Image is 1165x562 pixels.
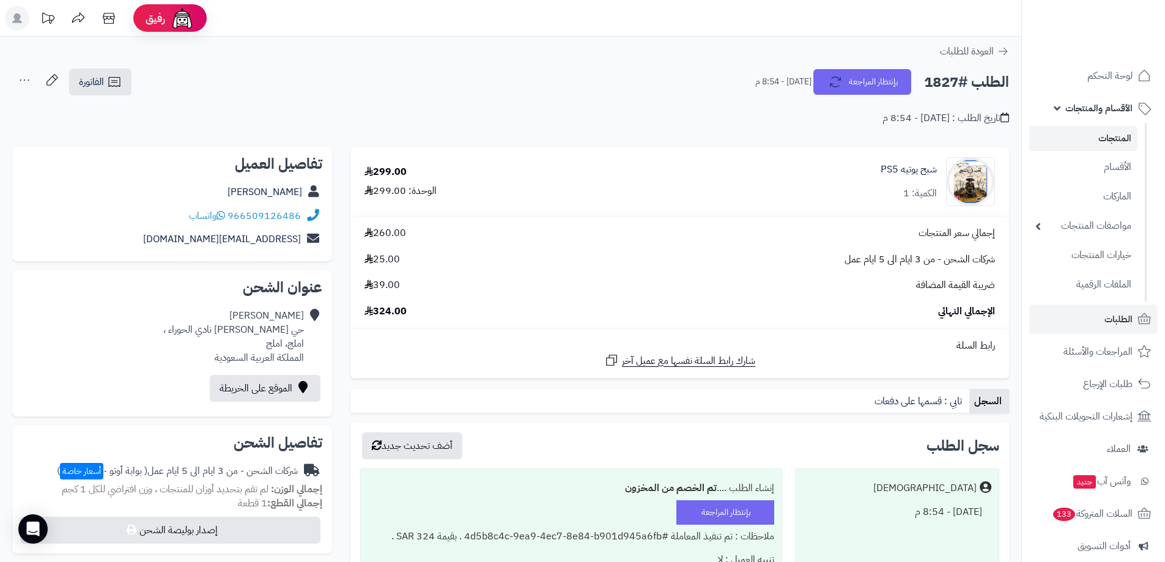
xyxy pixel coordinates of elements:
a: تحديثات المنصة [32,6,63,34]
a: المراجعات والأسئلة [1029,337,1158,366]
div: Open Intercom Messenger [18,514,48,544]
button: أضف تحديث جديد [362,432,462,459]
a: السجل [969,389,1009,413]
img: 1758900262-ghost_of_yote_2-90x90.webp [947,157,994,206]
span: شركات الشحن - من 3 ايام الى 5 ايام عمل [845,253,995,267]
h2: تفاصيل الشحن [22,435,322,450]
h3: سجل الطلب [926,438,999,453]
strong: إجمالي القطع: [267,496,322,511]
a: [EMAIL_ADDRESS][DOMAIN_NAME] [143,232,301,246]
span: الطلبات [1104,311,1133,328]
div: [PERSON_NAME] حي [PERSON_NAME] نادي الحوراء ، املج، املج المملكة العربية السعودية [163,309,304,364]
a: شارك رابط السلة نفسها مع عميل آخر [604,353,755,368]
img: ai-face.png [170,6,194,31]
div: رابط السلة [355,339,1004,353]
a: أدوات التسويق [1029,531,1158,561]
a: الأقسام [1029,154,1137,180]
span: وآتس آب [1072,473,1131,490]
span: العملاء [1107,440,1131,457]
button: إصدار بوليصة الشحن [20,517,320,544]
span: الفاتورة [79,75,104,89]
a: العملاء [1029,434,1158,464]
a: العودة للطلبات [940,44,1009,59]
span: الإجمالي النهائي [938,305,995,319]
a: المنتجات [1029,126,1137,151]
span: لوحة التحكم [1087,67,1133,84]
span: السلات المتروكة [1052,505,1133,522]
span: ( بوابة أوتو - ) [57,464,147,478]
h2: تفاصيل العميل [22,157,322,171]
span: 324.00 [364,305,407,319]
span: جديد [1073,475,1096,489]
div: شركات الشحن - من 3 ايام الى 5 ايام عمل [57,464,298,478]
span: الأقسام والمنتجات [1065,100,1133,117]
a: إشعارات التحويلات البنكية [1029,402,1158,431]
div: الكمية: 1 [903,187,937,201]
span: أسعار خاصة [60,463,103,479]
span: أدوات التسويق [1078,538,1131,555]
a: لوحة التحكم [1029,61,1158,91]
span: رفيق [146,11,165,26]
span: المراجعات والأسئلة [1063,343,1133,360]
span: لم تقم بتحديد أوزان للمنتجات ، وزن افتراضي للكل 1 كجم [62,482,268,497]
a: واتساب [189,209,225,223]
small: 1 قطعة [238,496,322,511]
div: [DEMOGRAPHIC_DATA] [873,481,977,495]
a: الملفات الرقمية [1029,272,1137,298]
img: logo-2.png [1082,28,1153,54]
div: بإنتظار المراجعة [676,500,774,525]
div: الوحدة: 299.00 [364,184,437,198]
span: 260.00 [364,226,406,240]
a: خيارات المنتجات [1029,242,1137,268]
div: ملاحظات : تم تنفيذ المعاملة #4d5b8c4c-9ea9-4ec7-8e84-b901d945a6fb . بقيمة 324 SAR . [368,525,774,549]
div: 299.00 [364,165,407,179]
span: العودة للطلبات [940,44,994,59]
a: الموقع على الخريطة [210,375,320,402]
div: [DATE] - 8:54 م [803,500,991,524]
a: طلبات الإرجاع [1029,369,1158,399]
span: إجمالي سعر المنتجات [919,226,995,240]
a: الفاتورة [69,68,131,95]
span: إشعارات التحويلات البنكية [1040,408,1133,425]
a: وآتس آبجديد [1029,467,1158,496]
a: مواصفات المنتجات [1029,213,1137,239]
a: [PERSON_NAME] [227,185,302,199]
a: 966509126486 [227,209,301,223]
span: ضريبة القيمة المضافة [916,278,995,292]
button: بإنتظار المراجعة [813,69,911,95]
a: السلات المتروكة133 [1029,499,1158,528]
h2: عنوان الشحن [22,280,322,295]
span: 39.00 [364,278,400,292]
div: تاريخ الطلب : [DATE] - 8:54 م [882,111,1009,125]
a: شبح يوتيه PS5 [881,163,937,177]
a: تابي : قسمها على دفعات [870,389,969,413]
div: إنشاء الطلب .... [368,476,774,500]
span: 25.00 [364,253,400,267]
small: [DATE] - 8:54 م [755,76,812,88]
a: الطلبات [1029,305,1158,334]
span: شارك رابط السلة نفسها مع عميل آخر [622,354,755,368]
h2: الطلب #1827 [924,70,1009,95]
span: طلبات الإرجاع [1083,375,1133,393]
strong: إجمالي الوزن: [271,482,322,497]
a: الماركات [1029,183,1137,210]
span: 133 [1053,508,1076,522]
b: تم الخصم من المخزون [625,481,717,495]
